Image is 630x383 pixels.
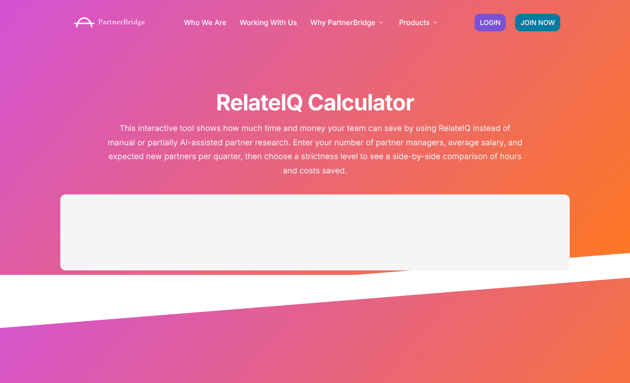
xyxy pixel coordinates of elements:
[475,14,506,31] a: LOGIN
[311,19,386,26] a: Why PartnerBridge
[107,122,523,178] p: This interactive tool shows how much time and money your team can save by using RelateIQ instead ...
[184,19,226,26] a: Who We Are
[240,19,297,26] a: Working With Us
[399,19,440,26] a: Products
[480,19,500,26] span: LOGIN
[521,19,555,26] span: JOIN NOW
[515,14,560,31] a: JOIN NOW
[69,89,561,116] h1: RelateIQ Calculator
